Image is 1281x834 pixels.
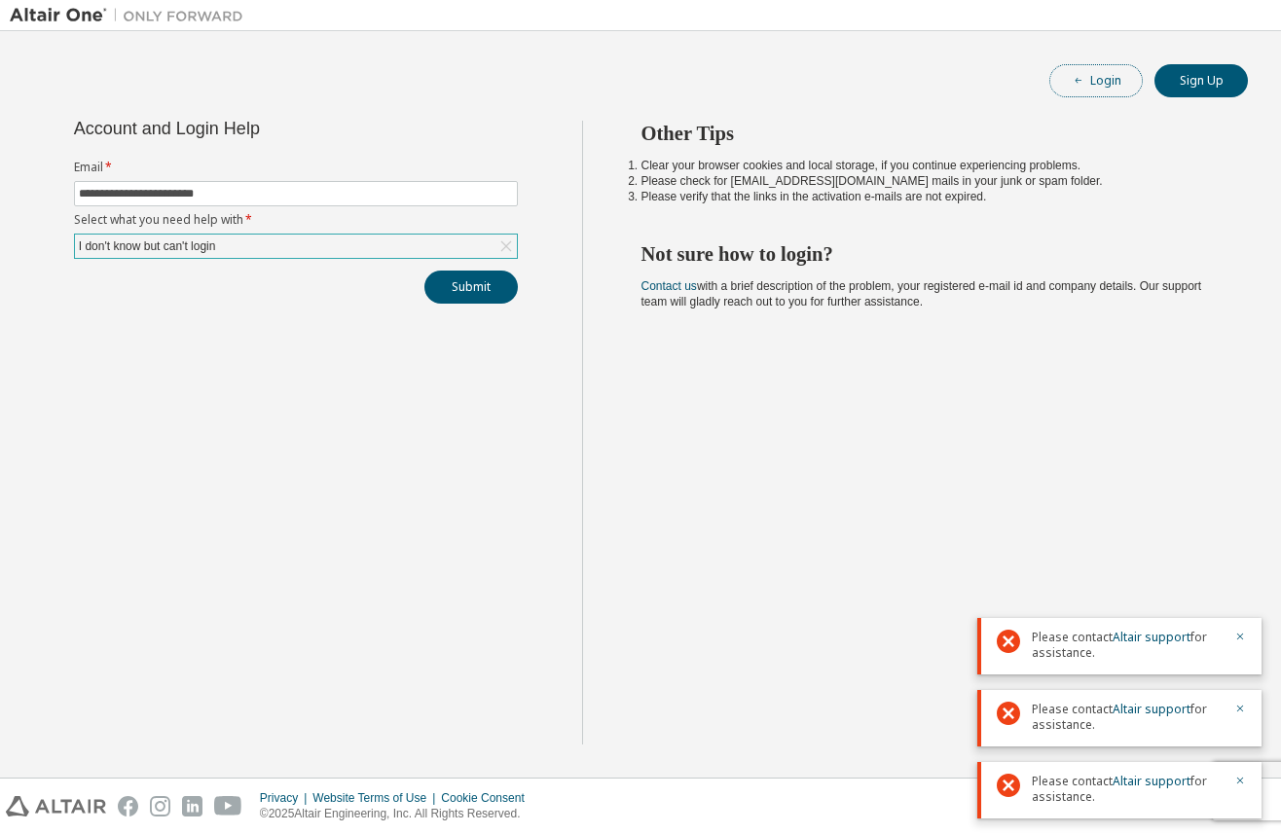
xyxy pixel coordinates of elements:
[214,796,242,816] img: youtube.svg
[641,189,1214,204] li: Please verify that the links in the activation e-mails are not expired.
[1032,774,1223,805] span: Please contact for assistance.
[1113,701,1190,717] a: Altair support
[10,6,253,25] img: Altair One
[1113,629,1190,645] a: Altair support
[150,796,170,816] img: instagram.svg
[424,271,518,304] button: Submit
[641,241,1214,267] h2: Not sure how to login?
[641,279,697,293] a: Contact us
[1154,64,1248,97] button: Sign Up
[74,212,518,228] label: Select what you need help with
[6,796,106,816] img: altair_logo.svg
[182,796,202,816] img: linkedin.svg
[641,173,1214,189] li: Please check for [EMAIL_ADDRESS][DOMAIN_NAME] mails in your junk or spam folder.
[1032,702,1223,733] span: Please contact for assistance.
[75,235,517,258] div: I don't know but can't login
[1032,630,1223,661] span: Please contact for assistance.
[76,236,219,257] div: I don't know but can't login
[1049,64,1143,97] button: Login
[641,121,1214,146] h2: Other Tips
[74,160,518,175] label: Email
[260,790,312,806] div: Privacy
[74,121,429,136] div: Account and Login Help
[641,279,1202,308] span: with a brief description of the problem, your registered e-mail id and company details. Our suppo...
[260,806,536,822] p: © 2025 Altair Engineering, Inc. All Rights Reserved.
[1113,773,1190,789] a: Altair support
[118,796,138,816] img: facebook.svg
[441,790,535,806] div: Cookie Consent
[312,790,441,806] div: Website Terms of Use
[641,158,1214,173] li: Clear your browser cookies and local storage, if you continue experiencing problems.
